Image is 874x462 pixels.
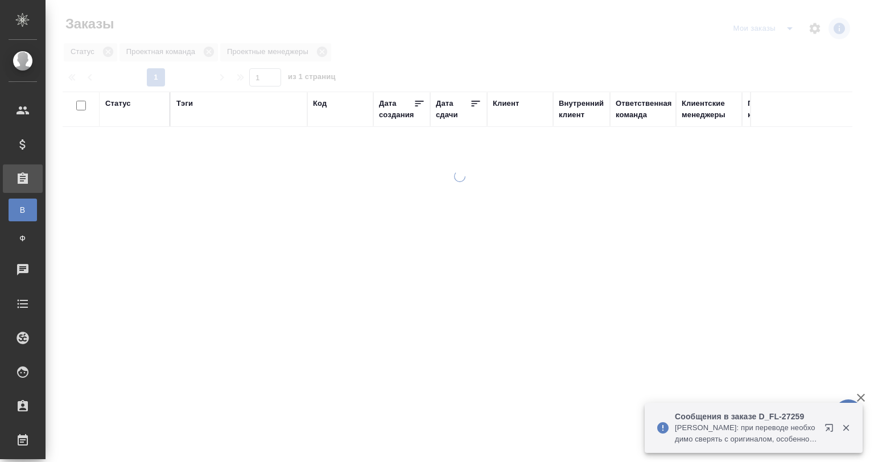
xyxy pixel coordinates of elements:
div: Дата сдачи [436,98,470,121]
span: В [14,204,31,216]
div: Проектная команда [748,98,802,121]
div: Клиент [493,98,519,109]
button: 🙏 [834,399,863,428]
button: Открыть в новой вкладке [818,416,845,444]
a: Ф [9,227,37,250]
a: В [9,199,37,221]
p: [PERSON_NAME]: при переводе необходимо сверять с оригиналом, особенно внизу фамилию не уверены, ч... [675,422,817,445]
span: Ф [14,233,31,244]
div: Дата создания [379,98,414,121]
div: Код [313,98,327,109]
div: Статус [105,98,131,109]
div: Тэги [176,98,193,109]
button: Закрыть [834,423,857,433]
div: Клиентские менеджеры [682,98,736,121]
div: Внутренний клиент [559,98,604,121]
p: Сообщения в заказе D_FL-27259 [675,411,817,422]
div: Ответственная команда [616,98,672,121]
